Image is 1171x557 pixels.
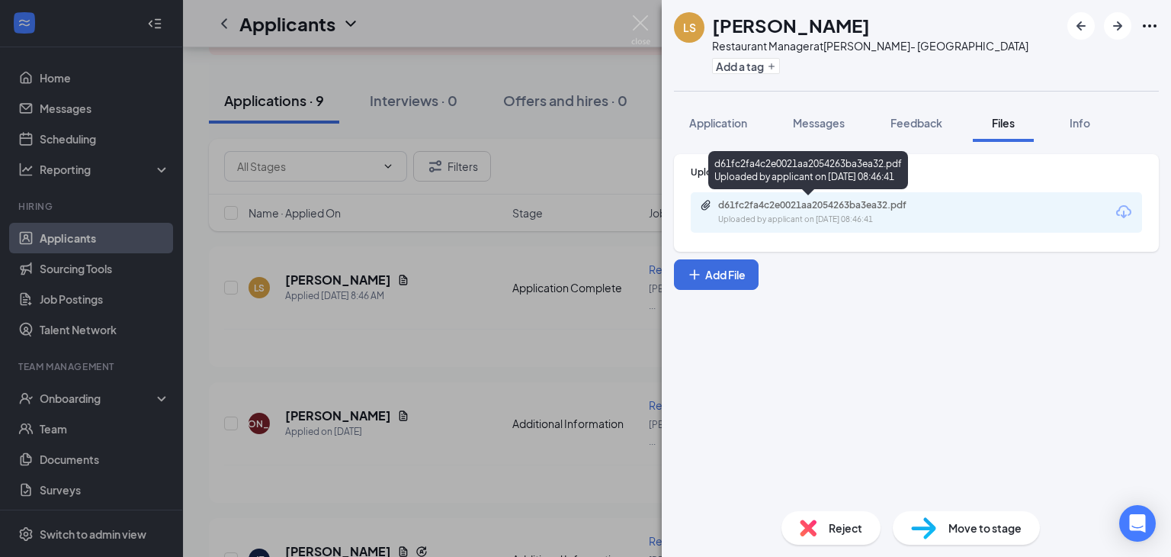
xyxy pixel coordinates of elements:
div: Restaurant Manager at [PERSON_NAME]- [GEOGRAPHIC_DATA] [712,38,1028,53]
svg: ArrowRight [1108,17,1127,35]
span: Files [992,116,1015,130]
svg: Plus [687,267,702,282]
button: ArrowLeftNew [1067,12,1095,40]
h1: [PERSON_NAME] [712,12,870,38]
svg: Ellipses [1141,17,1159,35]
button: ArrowRight [1104,12,1131,40]
span: Application [689,116,747,130]
div: d61fc2fa4c2e0021aa2054263ba3ea32.pdf [718,199,932,211]
div: Upload Resume [691,166,1142,179]
button: Add FilePlus [674,259,759,290]
div: LS [683,20,696,35]
div: d61fc2fa4c2e0021aa2054263ba3ea32.pdf Uploaded by applicant on [DATE] 08:46:41 [708,151,908,189]
svg: Plus [767,62,776,71]
span: Feedback [890,116,942,130]
button: PlusAdd a tag [712,58,780,74]
a: Paperclipd61fc2fa4c2e0021aa2054263ba3ea32.pdfUploaded by applicant on [DATE] 08:46:41 [700,199,947,226]
span: Move to stage [948,520,1022,536]
div: Uploaded by applicant on [DATE] 08:46:41 [718,214,947,226]
svg: Paperclip [700,199,712,211]
span: Info [1070,116,1090,130]
div: Open Intercom Messenger [1119,505,1156,542]
svg: ArrowLeftNew [1072,17,1090,35]
span: Reject [829,520,862,536]
span: Messages [793,116,845,130]
svg: Download [1115,203,1133,221]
